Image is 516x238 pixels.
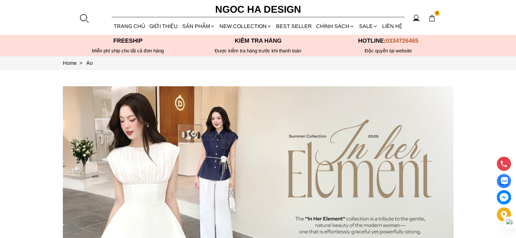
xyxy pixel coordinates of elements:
a: SALE [357,18,380,35]
p: Freeship [63,37,193,44]
div: SẢN PHẨM [180,18,217,35]
img: Display image [500,177,508,185]
div: Chính sách [314,18,357,35]
a: messenger [497,190,511,204]
a: BEST SELLER [274,18,314,35]
a: Link to Áo [86,60,93,66]
font: Kiểm tra hàng [235,37,282,44]
a: TRANG CHỦ [112,18,147,35]
img: img-CART-ICON-ksit0nf1 [428,15,436,22]
span: 0 [435,11,440,16]
p: Hotline: [323,37,453,44]
p: Được kiểm tra hàng trước khi thanh toán [193,48,323,54]
span: > [77,60,85,66]
a: Ngoc Ha Design [209,2,307,17]
div: Miễn phí ship cho tất cả đơn hàng [63,48,193,54]
h6: Độc quyền tại website [323,48,453,54]
a: Display image [497,174,511,188]
a: NEW COLLECTION [217,18,274,35]
span: 0334726465 [386,37,418,44]
a: Link to Home [63,60,86,66]
a: GIỚI THIỆU [147,18,180,35]
a: LIÊN HỆ [380,18,404,35]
